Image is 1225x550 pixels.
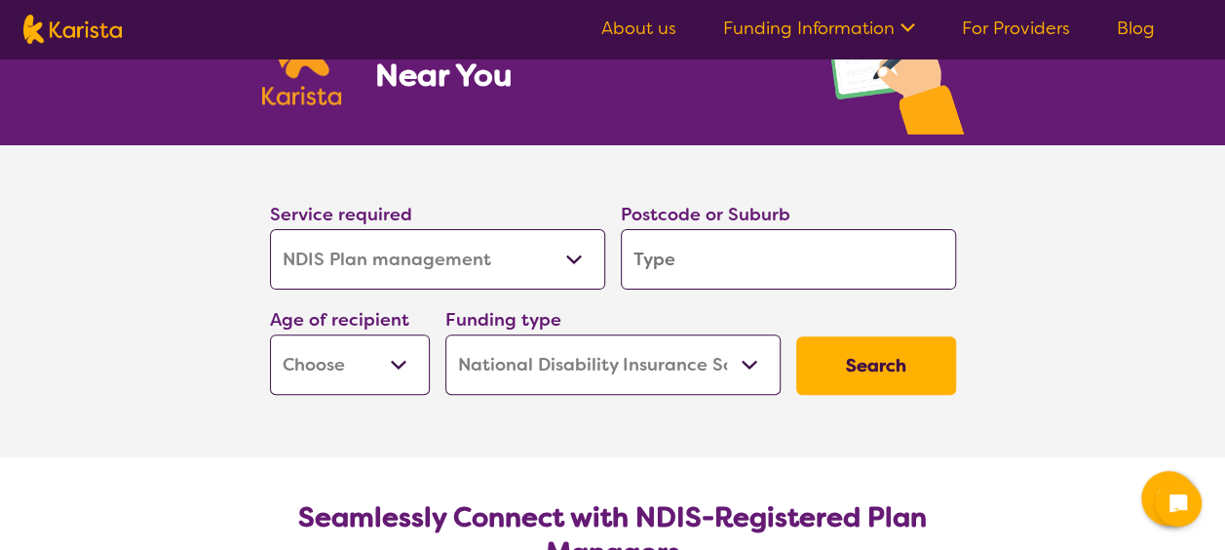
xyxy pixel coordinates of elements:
[962,17,1070,40] a: For Providers
[723,17,915,40] a: Funding Information
[621,229,956,290] input: Type
[796,336,956,395] button: Search
[601,17,676,40] a: About us
[23,15,122,44] img: Karista logo
[270,203,412,226] label: Service required
[374,17,782,95] h1: Find NDIS Plan Managers Near You
[270,308,409,332] label: Age of recipient
[445,308,561,332] label: Funding type
[621,203,790,226] label: Postcode or Suburb
[1141,471,1196,526] button: Channel Menu
[1117,17,1155,40] a: Blog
